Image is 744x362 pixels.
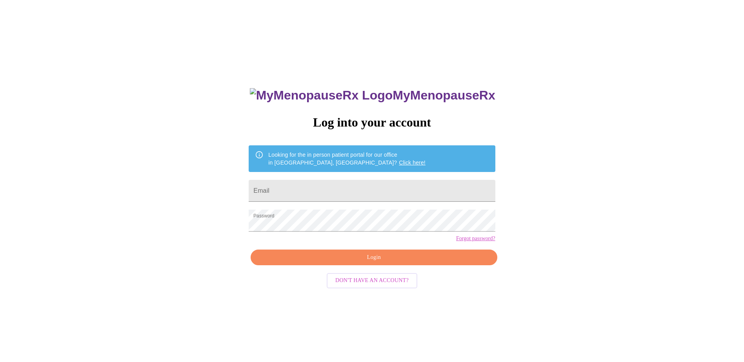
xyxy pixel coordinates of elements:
[399,159,426,166] a: Click here!
[325,277,419,283] a: Don't have an account?
[250,88,393,103] img: MyMenopauseRx Logo
[268,148,426,170] div: Looking for the in person patient portal for our office in [GEOGRAPHIC_DATA], [GEOGRAPHIC_DATA]?
[251,250,497,266] button: Login
[456,235,495,242] a: Forgot password?
[249,115,495,130] h3: Log into your account
[250,88,495,103] h3: MyMenopauseRx
[260,253,488,262] span: Login
[327,273,417,288] button: Don't have an account?
[335,276,409,286] span: Don't have an account?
